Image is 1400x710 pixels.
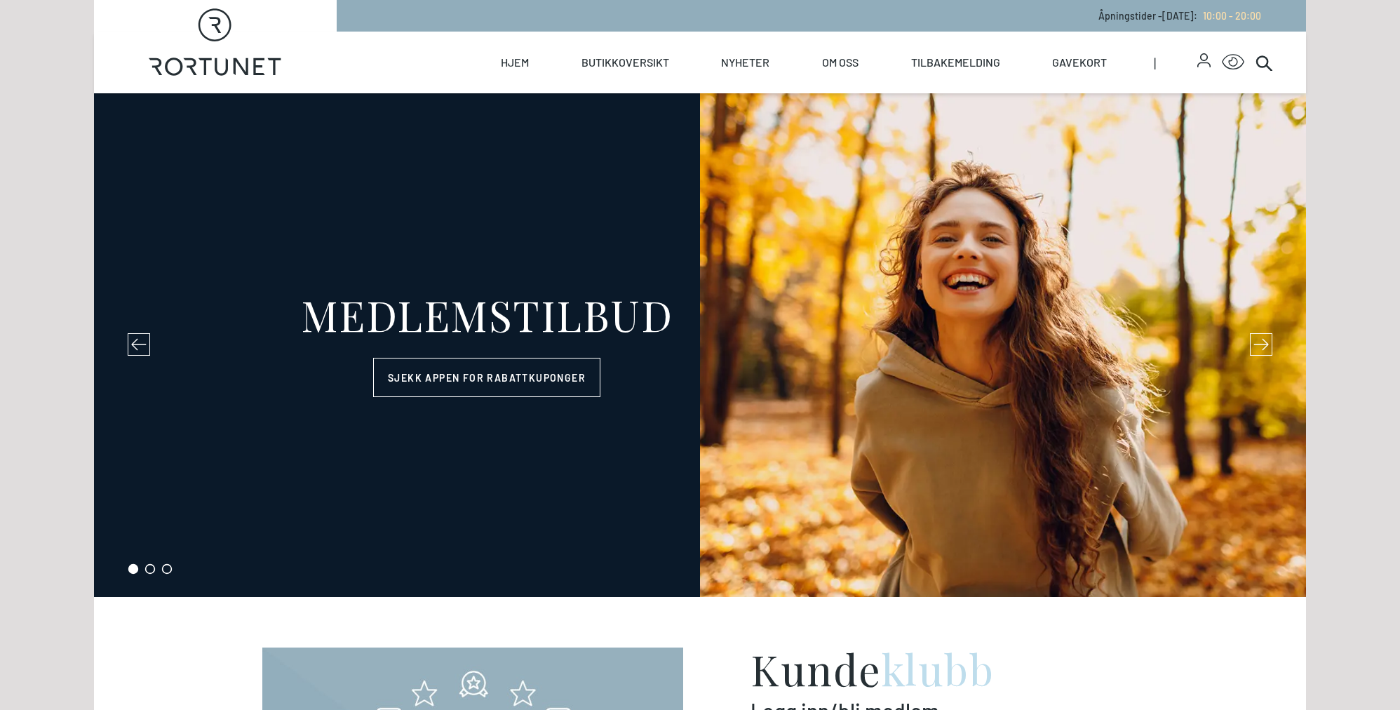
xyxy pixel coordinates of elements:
[1052,32,1107,93] a: Gavekort
[1154,32,1197,93] span: |
[501,32,529,93] a: Hjem
[1203,10,1261,22] span: 10:00 - 20:00
[94,93,1306,597] div: slide 1 of 3
[882,641,995,697] span: klubb
[1222,51,1244,74] button: Open Accessibility Menu
[822,32,859,93] a: Om oss
[911,32,1000,93] a: Tilbakemelding
[1197,10,1261,22] a: 10:00 - 20:00
[751,648,1138,690] h2: Kunde
[301,293,673,335] div: MEDLEMSTILBUD
[373,358,600,397] a: Sjekk appen for rabattkuponger
[721,32,769,93] a: Nyheter
[1098,8,1261,23] p: Åpningstider - [DATE] :
[94,93,1306,597] section: carousel-slider
[581,32,669,93] a: Butikkoversikt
